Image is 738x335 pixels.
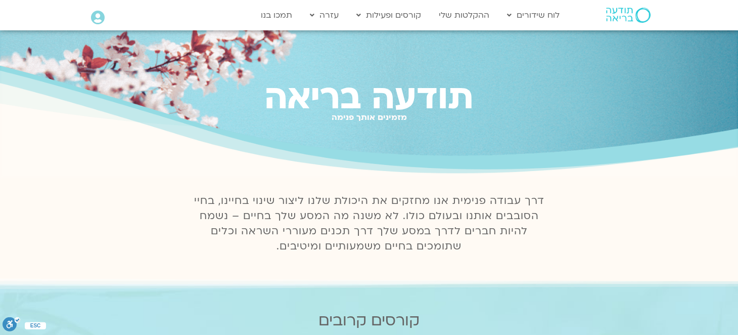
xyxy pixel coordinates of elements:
img: תודעה בריאה [606,8,651,23]
a: תמכו בנו [256,6,297,25]
a: לוח שידורים [502,6,565,25]
p: דרך עבודה פנימית אנו מחזקים את היכולת שלנו ליצור שינוי בחיינו, בחיי הסובבים אותנו ובעולם כולו. לא... [188,193,550,254]
a: עזרה [305,6,344,25]
h2: קורסים קרובים [54,312,684,329]
a: קורסים ופעילות [351,6,426,25]
a: ההקלטות שלי [434,6,494,25]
